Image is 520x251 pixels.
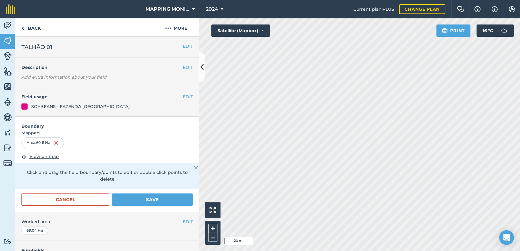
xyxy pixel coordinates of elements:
img: svg+xml;base64,PHN2ZyB4bWxucz0iaHR0cDovL3d3dy53My5vcmcvMjAwMC9zdmciIHdpZHRoPSIxOSIgaGVpZ2h0PSIyNC... [442,27,448,34]
p: Click and drag the field boundary/points to edit or double click points to delete [21,169,193,183]
button: More [153,18,199,36]
button: – [208,233,217,242]
img: svg+xml;base64,PHN2ZyB4bWxucz0iaHR0cDovL3d3dy53My5vcmcvMjAwMC9zdmciIHdpZHRoPSIyMiIgaGVpZ2h0PSIzMC... [194,164,198,171]
span: TALHÃO 01 [21,43,52,51]
div: SOYBEANS - FAZENDA [GEOGRAPHIC_DATA] [31,103,130,110]
button: Cancel [21,193,109,206]
img: svg+xml;base64,PHN2ZyB4bWxucz0iaHR0cDovL3d3dy53My5vcmcvMjAwMC9zdmciIHdpZHRoPSIxNyIgaGVpZ2h0PSIxNy... [492,6,498,13]
em: Add extra information about your field [21,74,107,80]
img: svg+xml;base64,PHN2ZyB4bWxucz0iaHR0cDovL3d3dy53My5vcmcvMjAwMC9zdmciIHdpZHRoPSIxOCIgaGVpZ2h0PSIyNC... [21,153,27,160]
img: svg+xml;base64,PD94bWwgdmVyc2lvbj0iMS4wIiBlbmNvZGluZz0idXRmLTgiPz4KPCEtLSBHZW5lcmF0b3I6IEFkb2JlIE... [3,21,12,30]
button: Save [112,193,193,206]
button: 16 °C [477,24,514,37]
img: svg+xml;base64,PD94bWwgdmVyc2lvbj0iMS4wIiBlbmNvZGluZz0idXRmLTgiPz4KPCEtLSBHZW5lcmF0b3I6IEFkb2JlIE... [3,159,12,167]
button: EDIT [183,64,193,71]
img: svg+xml;base64,PD94bWwgdmVyc2lvbj0iMS4wIiBlbmNvZGluZz0idXRmLTgiPz4KPCEtLSBHZW5lcmF0b3I6IEFkb2JlIE... [3,52,12,60]
h4: Description [21,64,193,71]
button: Satellite (Mapbox) [211,24,270,37]
img: svg+xml;base64,PD94bWwgdmVyc2lvbj0iMS4wIiBlbmNvZGluZz0idXRmLTgiPz4KPCEtLSBHZW5lcmF0b3I6IEFkb2JlIE... [3,143,12,152]
img: A cog icon [508,6,515,12]
img: svg+xml;base64,PHN2ZyB4bWxucz0iaHR0cDovL3d3dy53My5vcmcvMjAwMC9zdmciIHdpZHRoPSI5IiBoZWlnaHQ9IjI0Ii... [21,24,24,32]
span: MAPPING MONITORAMENTO AGRICOLA [145,6,190,13]
button: + [208,224,217,233]
span: Mapped [15,129,199,136]
span: 2024 [206,6,218,13]
button: Print [436,24,471,37]
button: View on map [21,153,59,160]
button: EDIT [183,93,193,100]
img: svg+xml;base64,PD94bWwgdmVyc2lvbj0iMS4wIiBlbmNvZGluZz0idXRmLTgiPz4KPCEtLSBHZW5lcmF0b3I6IEFkb2JlIE... [3,97,12,107]
img: svg+xml;base64,PHN2ZyB4bWxucz0iaHR0cDovL3d3dy53My5vcmcvMjAwMC9zdmciIHdpZHRoPSI1NiIgaGVpZ2h0PSI2MC... [3,82,12,91]
div: 59,04 Ha [21,227,48,234]
img: fieldmargin Logo [6,4,15,14]
span: Worked area [21,218,193,225]
img: svg+xml;base64,PHN2ZyB4bWxucz0iaHR0cDovL3d3dy53My5vcmcvMjAwMC9zdmciIHdpZHRoPSIxNiIgaGVpZ2h0PSIyNC... [54,139,59,147]
img: Four arrows, one pointing top left, one top right, one bottom right and the last bottom left [209,207,216,213]
div: Open Intercom Messenger [499,230,514,245]
a: Change plan [399,4,445,14]
a: Back [15,18,47,36]
img: svg+xml;base64,PD94bWwgdmVyc2lvbj0iMS4wIiBlbmNvZGluZz0idXRmLTgiPz4KPCEtLSBHZW5lcmF0b3I6IEFkb2JlIE... [3,128,12,137]
h4: Boundary [15,117,199,129]
img: svg+xml;base64,PD94bWwgdmVyc2lvbj0iMS4wIiBlbmNvZGluZz0idXRmLTgiPz4KPCEtLSBHZW5lcmF0b3I6IEFkb2JlIE... [3,238,12,244]
img: svg+xml;base64,PHN2ZyB4bWxucz0iaHR0cDovL3d3dy53My5vcmcvMjAwMC9zdmciIHdpZHRoPSIyMCIgaGVpZ2h0PSIyNC... [165,24,171,32]
img: svg+xml;base64,PHN2ZyB4bWxucz0iaHR0cDovL3d3dy53My5vcmcvMjAwMC9zdmciIHdpZHRoPSI1NiIgaGVpZ2h0PSI2MC... [3,36,12,45]
img: A question mark icon [474,6,481,12]
span: View on map [29,153,59,160]
button: EDIT [183,218,193,225]
div: Area : 60,11 Ha [21,137,64,148]
img: svg+xml;base64,PD94bWwgdmVyc2lvbj0iMS4wIiBlbmNvZGluZz0idXRmLTgiPz4KPCEtLSBHZW5lcmF0b3I6IEFkb2JlIE... [3,113,12,122]
img: svg+xml;base64,PHN2ZyB4bWxucz0iaHR0cDovL3d3dy53My5vcmcvMjAwMC9zdmciIHdpZHRoPSI1NiIgaGVpZ2h0PSI2MC... [3,67,12,76]
span: Current plan : PLUS [353,6,394,13]
img: svg+xml;base64,PD94bWwgdmVyc2lvbj0iMS4wIiBlbmNvZGluZz0idXRmLTgiPz4KPCEtLSBHZW5lcmF0b3I6IEFkb2JlIE... [498,24,510,37]
button: EDIT [183,43,193,50]
h4: Field usage [21,93,183,100]
img: Two speech bubbles overlapping with the left bubble in the forefront [457,6,464,12]
span: 16 ° C [483,24,493,37]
